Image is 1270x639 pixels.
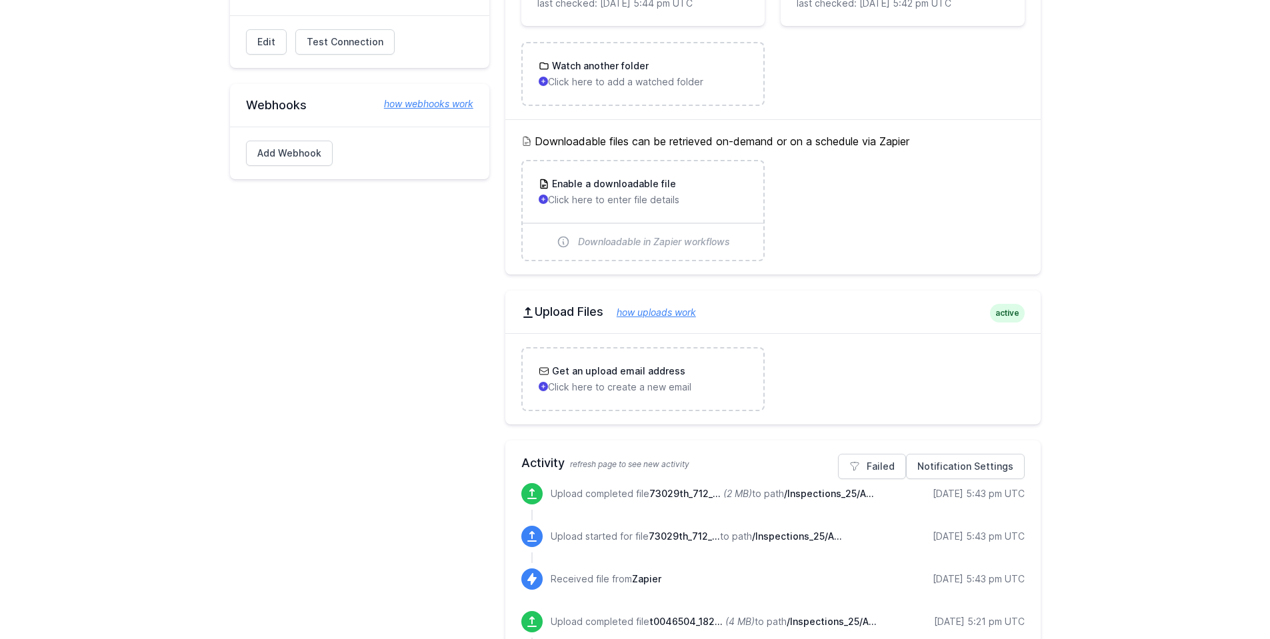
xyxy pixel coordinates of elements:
[725,616,755,627] i: (4 MB)
[246,97,473,113] h2: Webhooks
[1203,572,1254,623] iframe: Drift Widget Chat Controller
[787,616,877,627] span: /Inspections_25/Attachment
[838,454,906,479] a: Failed
[649,488,721,499] span: 73029th_712_45896.pdf
[521,133,1025,149] h5: Downloadable files can be retrieved on-demand or on a schedule via Zapier
[603,307,696,318] a: how uploads work
[933,487,1025,500] div: [DATE] 5:43 pm UTC
[371,97,473,111] a: how webhooks work
[521,304,1025,320] h2: Upload Files
[246,141,333,166] a: Add Webhook
[632,573,661,584] span: Zapier
[551,530,842,543] p: Upload started for file to path
[549,177,676,191] h3: Enable a downloadable file
[521,454,1025,472] h2: Activity
[539,75,747,89] p: Click here to add a watched folder
[523,43,763,105] a: Watch another folder Click here to add a watched folder
[307,35,383,49] span: Test Connection
[906,454,1025,479] a: Notification Settings
[551,487,874,500] p: Upload completed file to path
[933,530,1025,543] div: [DATE] 5:43 pm UTC
[934,615,1025,628] div: [DATE] 5:21 pm UTC
[295,29,395,55] a: Test Connection
[752,530,842,542] span: /Inspections_25/Attachment
[578,235,730,249] span: Downloadable in Zapier workflows
[549,364,685,378] h3: Get an upload email address
[649,616,723,627] span: t0046504_1824swil_HOUSE.pdf
[723,488,752,499] i: (2 MB)
[539,380,747,394] p: Click here to create a new email
[570,459,689,469] span: refresh page to see new activity
[523,348,763,410] a: Get an upload email address Click here to create a new email
[784,488,874,499] span: /Inspections_25/Attachment
[246,29,287,55] a: Edit
[539,193,747,207] p: Click here to enter file details
[523,161,763,260] a: Enable a downloadable file Click here to enter file details Downloadable in Zapier workflows
[551,572,661,586] p: Received file from
[549,59,649,73] h3: Watch another folder
[649,530,720,542] span: 73029th_712_45896.pdf
[990,304,1025,322] span: active
[933,572,1025,586] div: [DATE] 5:43 pm UTC
[551,615,877,628] p: Upload completed file to path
